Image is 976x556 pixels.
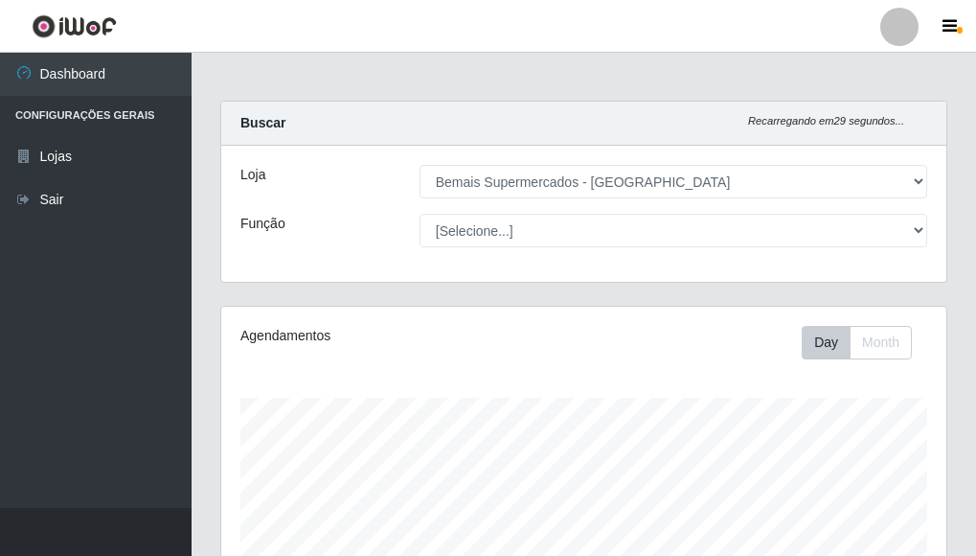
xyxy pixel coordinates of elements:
[240,214,285,234] label: Função
[850,326,912,359] button: Month
[240,165,265,185] label: Loja
[802,326,912,359] div: First group
[748,115,904,127] i: Recarregando em 29 segundos...
[240,115,285,130] strong: Buscar
[32,14,117,38] img: CoreUI Logo
[802,326,927,359] div: Toolbar with button groups
[802,326,851,359] button: Day
[240,326,510,346] div: Agendamentos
